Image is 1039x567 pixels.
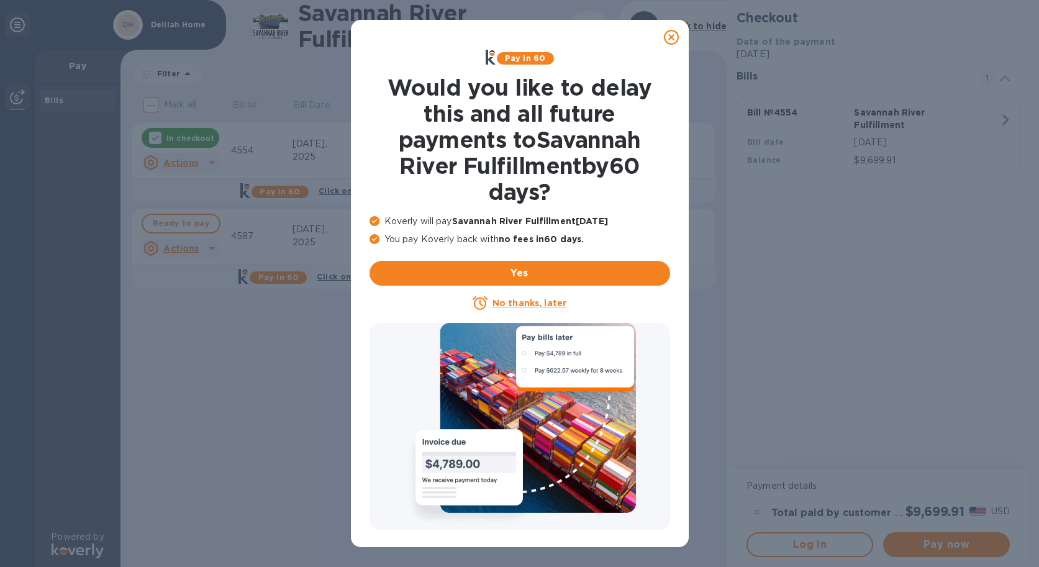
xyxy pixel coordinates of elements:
[452,216,608,226] b: Savannah River Fulfillment [DATE]
[370,233,670,246] p: You pay Koverly back with
[379,266,660,281] span: Yes
[370,215,670,228] p: Koverly will pay
[492,298,566,308] u: No thanks, later
[370,75,670,205] h1: Would you like to delay this and all future payments to Savannah River Fulfillment by 60 days ?
[370,261,670,286] button: Yes
[505,53,545,63] b: Pay in 60
[499,234,584,244] b: no fees in 60 days .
